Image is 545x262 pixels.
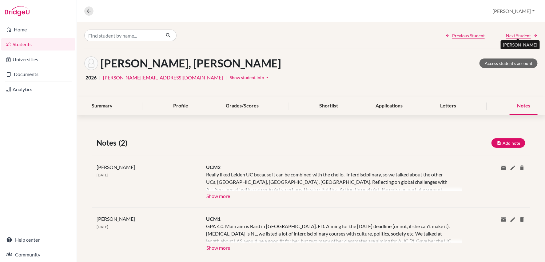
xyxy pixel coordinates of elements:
[206,223,452,243] div: GPA 4.0. Main aim is Bard in [GEOGRAPHIC_DATA]. ED. Aiming for the [DATE] deadline (or not, if sh...
[506,32,531,39] span: Next Student
[206,164,221,170] span: UCM2
[97,173,108,177] span: [DATE]
[445,32,485,39] a: Previous Student
[1,234,75,246] a: Help center
[368,97,410,115] div: Applications
[225,74,227,81] span: |
[312,97,346,115] div: Shortlist
[99,74,101,81] span: |
[218,97,266,115] div: Grades/Scores
[86,74,97,81] span: 2026
[264,74,270,80] i: arrow_drop_down
[1,53,75,66] a: Universities
[97,164,135,170] span: [PERSON_NAME]
[1,248,75,261] a: Community
[479,58,538,68] a: Access student's account
[510,97,538,115] div: Notes
[230,75,264,80] span: Show student info
[506,32,538,39] a: Next Student
[433,97,464,115] div: Letters
[5,6,30,16] img: Bridge-U
[84,56,98,70] img: Hanna Marián's avatar
[1,83,75,95] a: Analytics
[84,97,120,115] div: Summary
[97,224,108,229] span: [DATE]
[206,171,452,191] div: Really liked Leiden UC because it can be combined with the chello. Interdisciplinary, so we talke...
[229,73,271,82] button: Show student infoarrow_drop_down
[206,191,230,200] button: Show more
[490,5,538,17] button: [PERSON_NAME]
[206,216,221,222] span: UCM1
[1,38,75,50] a: Students
[452,32,485,39] span: Previous Student
[84,30,161,41] input: Find student by name...
[166,97,196,115] div: Profile
[1,68,75,80] a: Documents
[97,216,135,222] span: [PERSON_NAME]
[491,138,525,148] button: Add note
[501,40,540,49] div: [PERSON_NAME]
[97,137,119,148] span: Notes
[206,243,230,252] button: Show more
[119,137,130,148] span: (2)
[103,74,223,81] a: [PERSON_NAME][EMAIL_ADDRESS][DOMAIN_NAME]
[101,57,281,70] h1: [PERSON_NAME], [PERSON_NAME]
[1,23,75,36] a: Home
